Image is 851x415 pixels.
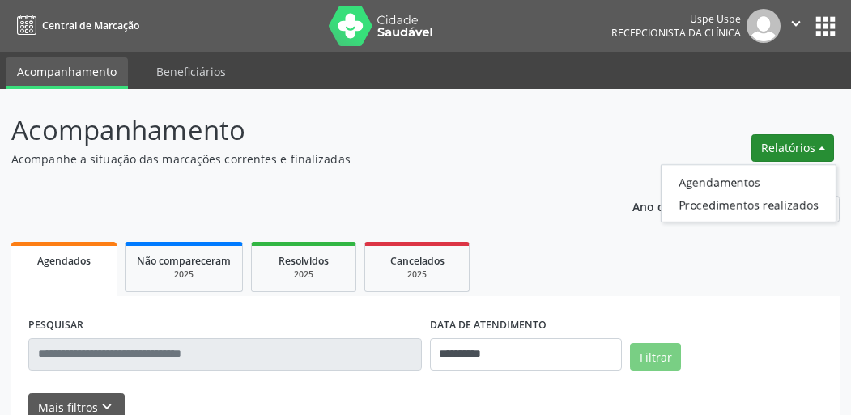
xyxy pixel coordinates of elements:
[137,254,231,268] span: Não compareceram
[662,193,836,216] a: Procedimentos realizados
[145,57,237,86] a: Beneficiários
[430,313,547,338] label: DATA DE ATENDIMENTO
[611,26,741,40] span: Recepcionista da clínica
[42,19,139,32] span: Central de Marcação
[781,9,811,43] button: 
[37,254,91,268] span: Agendados
[630,343,681,371] button: Filtrar
[6,57,128,89] a: Acompanhamento
[811,12,840,40] button: apps
[611,12,741,26] div: Uspe Uspe
[390,254,445,268] span: Cancelados
[137,269,231,281] div: 2025
[662,171,836,193] a: Agendamentos
[28,313,83,338] label: PESQUISAR
[279,254,329,268] span: Resolvidos
[661,164,836,222] ul: Relatórios
[632,196,776,216] p: Ano de acompanhamento
[263,269,344,281] div: 2025
[11,12,139,39] a: Central de Marcação
[787,15,805,32] i: 
[377,269,457,281] div: 2025
[751,134,834,162] button: Relatórios
[11,110,591,150] p: Acompanhamento
[11,150,591,167] p: Acompanhe a situação das marcações correntes e finalizadas
[747,9,781,43] img: img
